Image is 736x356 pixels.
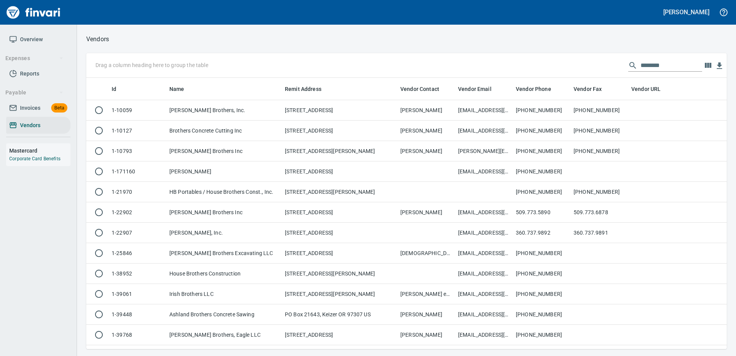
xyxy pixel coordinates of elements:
span: Name [169,84,194,94]
span: Remit Address [285,84,321,94]
span: Invoices [20,103,40,113]
td: [DEMOGRAPHIC_DATA][PERSON_NAME] [397,243,455,264]
nav: breadcrumb [86,35,109,44]
td: 1-10059 [109,100,166,121]
td: [EMAIL_ADDRESS][DOMAIN_NAME] [455,284,513,304]
span: Vendor Contact [400,84,449,94]
span: Vendor Contact [400,84,439,94]
a: Reports [6,65,70,82]
span: Vendors [20,121,40,130]
td: 1-39448 [109,304,166,325]
td: [STREET_ADDRESS][PERSON_NAME] [282,264,397,284]
td: [PERSON_NAME] ext 7 [397,284,455,304]
span: Expenses [5,54,64,63]
span: Remit Address [285,84,331,94]
td: [STREET_ADDRESS] [282,243,397,264]
td: [PERSON_NAME] [397,202,455,223]
td: Irish Brothers LLC [166,284,282,304]
a: Corporate Card Benefits [9,156,60,161]
span: Vendor Fax [574,84,602,94]
td: [PERSON_NAME] Brothers Inc [166,141,282,161]
span: Payable [5,88,64,97]
img: Finvari [5,3,62,22]
td: [PERSON_NAME] [166,161,282,182]
td: 509.773.6878 [570,202,628,223]
span: Id [112,84,116,94]
span: Vendor Email [458,84,492,94]
td: [PERSON_NAME][EMAIL_ADDRESS][DOMAIN_NAME] [455,141,513,161]
td: [EMAIL_ADDRESS][DOMAIN_NAME] [455,223,513,243]
td: [STREET_ADDRESS] [282,223,397,243]
span: Id [112,84,126,94]
td: [PERSON_NAME] Brothers Excavating LLC [166,243,282,264]
td: [PERSON_NAME] [397,100,455,121]
span: Vendor Phone [516,84,551,94]
td: [EMAIL_ADDRESS][DOMAIN_NAME] [455,161,513,182]
td: [PHONE_NUMBER] [513,264,570,284]
a: Overview [6,31,70,48]
td: [STREET_ADDRESS] [282,121,397,141]
td: [EMAIL_ADDRESS][DOMAIN_NAME] [455,100,513,121]
td: Brothers Concrete Cutting Inc [166,121,282,141]
td: [EMAIL_ADDRESS][DOMAIN_NAME] [455,121,513,141]
td: [EMAIL_ADDRESS][DOMAIN_NAME] [455,325,513,345]
span: Overview [20,35,43,44]
td: [PERSON_NAME] Brothers Inc [166,202,282,223]
td: [PHONE_NUMBER] [570,121,628,141]
td: 1-38952 [109,264,166,284]
h5: [PERSON_NAME] [663,8,709,16]
span: Beta [51,104,67,113]
td: [PHONE_NUMBER] [570,141,628,161]
td: [STREET_ADDRESS] [282,202,397,223]
td: 1-39768 [109,325,166,345]
a: Vendors [6,117,70,134]
td: HB Portables / House Brothers Const., Inc. [166,182,282,202]
span: Vendor Fax [574,84,612,94]
td: [STREET_ADDRESS][PERSON_NAME] [282,182,397,202]
td: [PERSON_NAME] [397,121,455,141]
td: [PERSON_NAME] [397,325,455,345]
td: 1-171160 [109,161,166,182]
td: [STREET_ADDRESS] [282,325,397,345]
td: [PHONE_NUMBER] [513,141,570,161]
td: 509.773.5890 [513,202,570,223]
td: [PHONE_NUMBER] [513,304,570,325]
td: 1-10127 [109,121,166,141]
td: [STREET_ADDRESS][PERSON_NAME] [282,141,397,161]
td: [PHONE_NUMBER] [513,325,570,345]
p: Vendors [86,35,109,44]
span: Vendor URL [631,84,661,94]
td: [PERSON_NAME], Inc. [166,223,282,243]
span: Vendor URL [631,84,671,94]
td: 1-21970 [109,182,166,202]
td: [EMAIL_ADDRESS][DOMAIN_NAME] [455,264,513,284]
p: Drag a column heading here to group the table [95,61,208,69]
td: [PHONE_NUMBER] [513,243,570,264]
td: [PHONE_NUMBER] [513,100,570,121]
td: [PERSON_NAME] [397,304,455,325]
td: [EMAIL_ADDRESS][DOMAIN_NAME] [455,202,513,223]
td: 1-39061 [109,284,166,304]
td: [PHONE_NUMBER] [513,161,570,182]
td: [PHONE_NUMBER] [513,121,570,141]
td: 1-22907 [109,223,166,243]
button: Expenses [2,51,67,65]
span: Name [169,84,184,94]
button: Download Table [714,60,725,72]
td: 1-10793 [109,141,166,161]
td: [PHONE_NUMBER] [513,284,570,304]
button: Choose columns to display [702,60,714,71]
td: PO Box 21643, Keizer OR 97307 US [282,304,397,325]
span: Vendor Email [458,84,502,94]
td: Ashland Brothers Concrete Sawing [166,304,282,325]
td: [STREET_ADDRESS] [282,161,397,182]
td: [EMAIL_ADDRESS][DOMAIN_NAME] [455,243,513,264]
span: Reports [20,69,39,79]
td: [PERSON_NAME] Brothers, Eagle LLC [166,325,282,345]
td: [PHONE_NUMBER] [570,182,628,202]
a: InvoicesBeta [6,99,70,117]
td: [PERSON_NAME] [397,141,455,161]
td: 1-22902 [109,202,166,223]
td: [STREET_ADDRESS] [282,100,397,121]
